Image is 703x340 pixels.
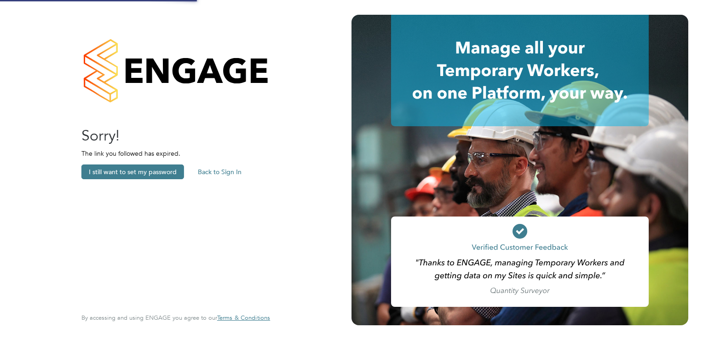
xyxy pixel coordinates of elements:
a: Terms & Conditions [217,314,270,322]
button: I still want to set my password [81,164,184,179]
span: Terms & Conditions [217,314,270,322]
span: By accessing and using ENGAGE you agree to our [81,314,270,322]
button: Back to Sign In [190,164,249,179]
p: The link you followed has expired. [81,149,261,158]
h2: Sorry! [81,126,261,146]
